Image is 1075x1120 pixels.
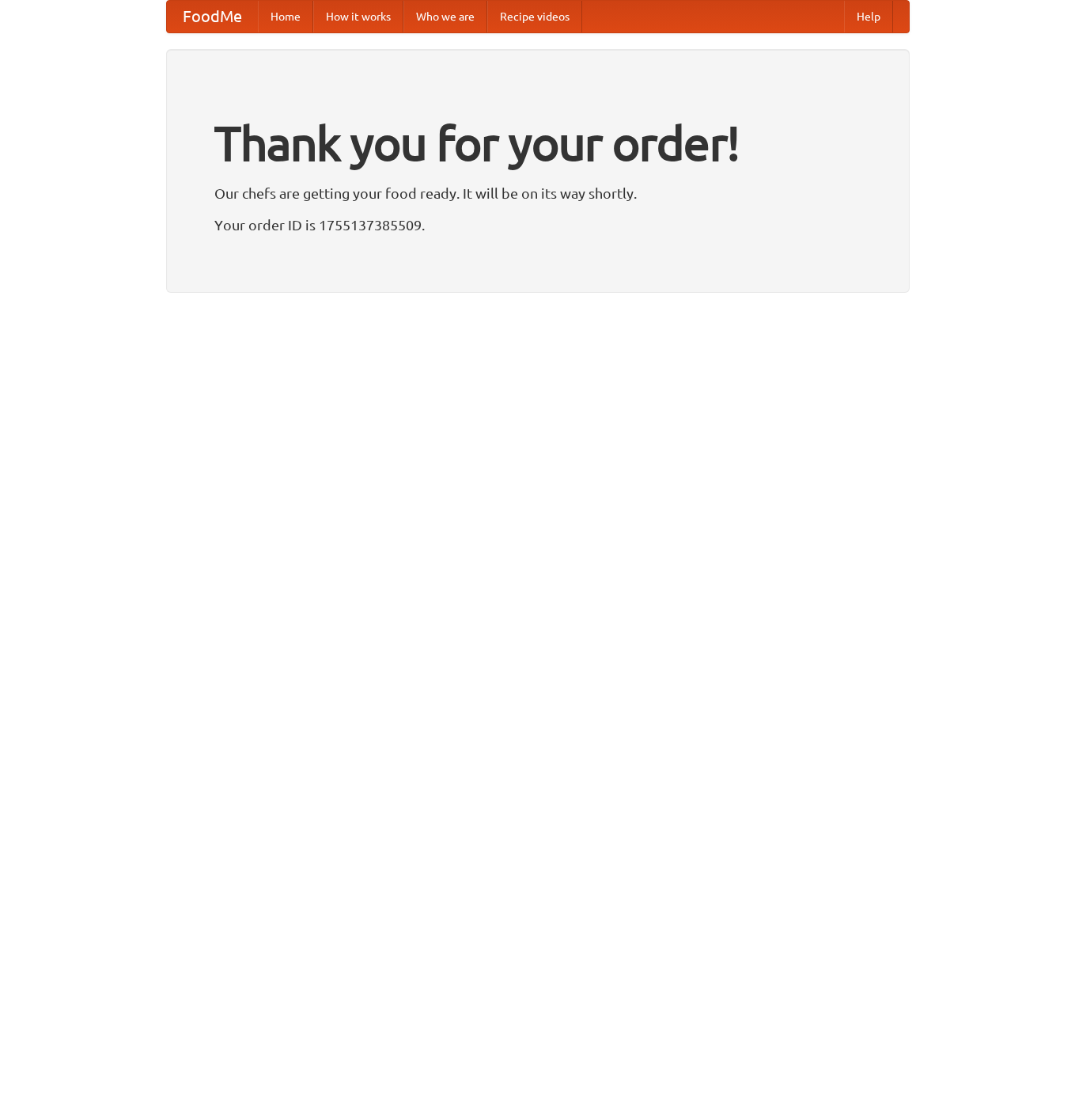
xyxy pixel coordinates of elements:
a: Home [258,1,313,32]
a: Help [844,1,893,32]
a: How it works [313,1,403,32]
p: Your order ID is 1755137385509. [214,213,861,237]
p: Our chefs are getting your food ready. It will be on its way shortly. [214,181,861,205]
h1: Thank you for your order! [214,105,861,181]
a: Recipe videos [487,1,582,32]
a: FoodMe [167,1,258,32]
a: Who we are [403,1,487,32]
